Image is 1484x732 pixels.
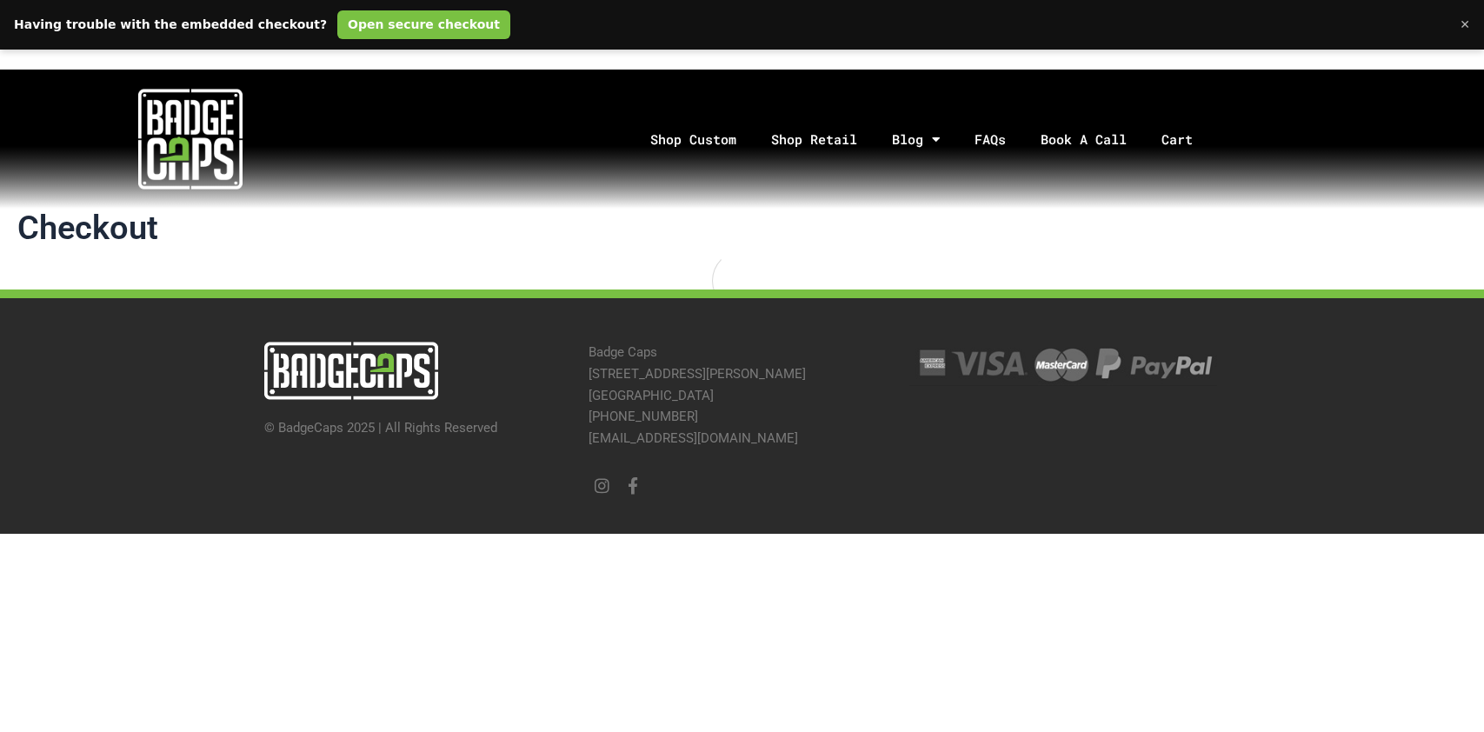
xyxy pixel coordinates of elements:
h1: Checkout [17,209,1467,249]
a: FAQs [957,94,1023,185]
a: Badge Caps[STREET_ADDRESS][PERSON_NAME][GEOGRAPHIC_DATA] [589,344,806,403]
img: badgecaps horizontal logo with green accent [264,342,438,400]
a: Cart [1144,94,1232,185]
span: Close [1460,17,1470,32]
p: © BadgeCaps 2025 | All Rights Reserved [264,417,571,439]
nav: Menu [381,94,1484,185]
img: badgecaps white logo with green acccent [138,87,243,191]
a: [EMAIL_ADDRESS][DOMAIN_NAME] [589,430,798,446]
a: Shop Custom [633,94,754,185]
img: Credit Cards Accepted [909,342,1216,385]
a: Open secure checkout [337,10,510,39]
a: Book A Call [1023,94,1144,185]
a: Blog [875,94,957,185]
a: [PHONE_NUMBER] [589,409,698,424]
a: Shop Retail [754,94,875,185]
